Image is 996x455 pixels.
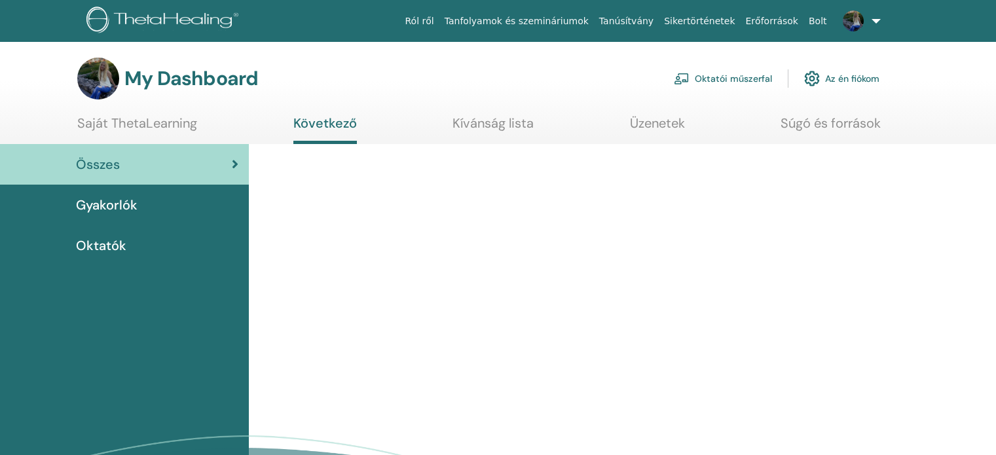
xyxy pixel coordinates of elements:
[77,115,197,141] a: Saját ThetaLearning
[77,58,119,100] img: default.jpg
[659,9,740,33] a: Sikertörténetek
[124,67,258,90] h3: My Dashboard
[674,64,772,93] a: Oktatói műszerfal
[86,7,243,36] img: logo.png
[76,236,126,255] span: Oktatók
[674,73,690,84] img: chalkboard-teacher.svg
[630,115,685,141] a: Üzenetek
[293,115,357,144] a: Következő
[439,9,594,33] a: Tanfolyamok és szemináriumok
[843,10,864,31] img: default.jpg
[76,195,138,215] span: Gyakorlók
[741,9,803,33] a: Erőforrások
[804,64,879,93] a: Az én fiókom
[594,9,659,33] a: Tanúsítvány
[76,155,120,174] span: Összes
[452,115,534,141] a: Kívánság lista
[781,115,881,141] a: Súgó és források
[400,9,439,33] a: Ról ről
[804,67,820,90] img: cog.svg
[803,9,832,33] a: Bolt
